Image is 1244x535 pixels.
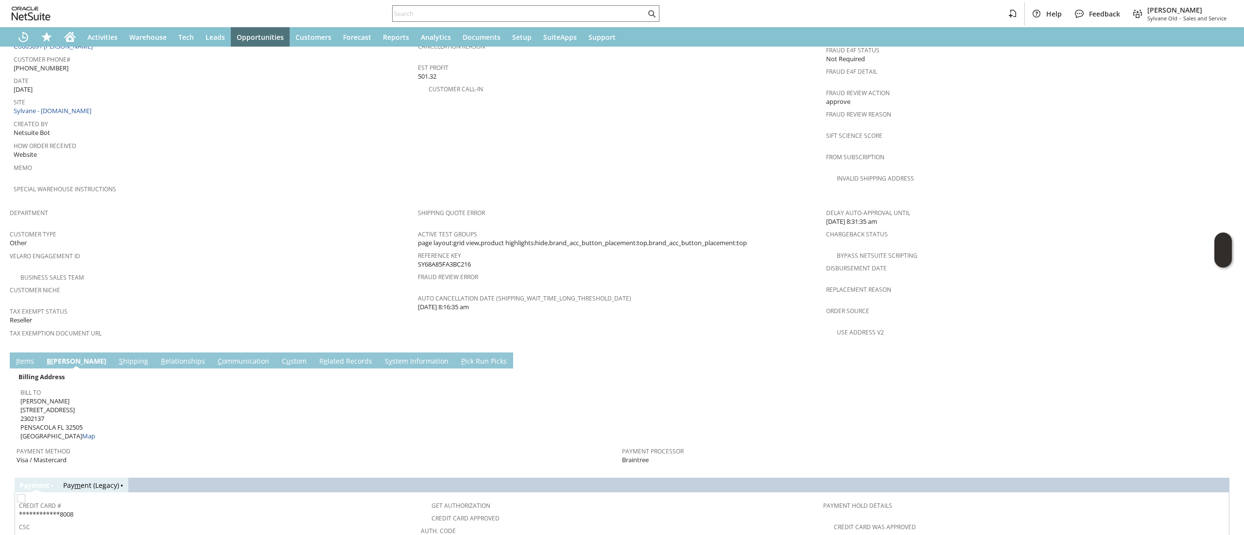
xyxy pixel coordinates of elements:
a: Fraud Review Error [418,273,478,281]
a: Credit Card Approved [432,514,500,522]
a: Support [583,27,622,47]
a: Special Warehouse Instructions [14,185,116,193]
span: Leads [206,33,225,42]
span: [PERSON_NAME] [1147,5,1227,15]
a: Home [58,27,82,47]
span: approve [826,97,850,106]
svg: Shortcuts [41,31,52,43]
span: Website [14,150,37,159]
span: [PHONE_NUMBER] [14,64,69,73]
a: Bill To [20,388,41,397]
a: Fraud Review Reason [826,110,891,118]
svg: logo [12,7,51,20]
span: - [1179,15,1181,22]
span: Sales and Service [1183,15,1227,22]
a: Reports [377,27,415,47]
svg: Home [64,31,76,43]
a: Communication [215,356,272,367]
a: Opportunities [231,27,290,47]
a: Payment Processor [622,447,684,455]
a: Bypass NetSuite Scripting [837,251,917,260]
a: How Order Received [14,142,76,150]
span: S [119,356,123,366]
span: m [74,481,81,490]
a: Credit Card Was Approved [834,523,916,531]
a: Tech [173,27,200,47]
div: Billing Address [17,370,618,383]
a: Sylvane - [DOMAIN_NAME] [14,106,94,115]
a: Fraud Review Action [826,89,890,97]
div: Shortcuts [35,27,58,47]
a: Delay Auto-Approval Until [826,209,910,217]
a: Payment Method [17,447,70,455]
span: Activities [87,33,118,42]
a: Get Authorization [432,502,490,510]
span: e [324,356,328,366]
a: Site [14,98,25,106]
a: Tax Exempt Status [10,307,68,316]
span: C [218,356,222,366]
span: Forecast [343,33,371,42]
a: Activities [82,27,123,47]
a: SuiteApps [537,27,583,47]
a: Fraud E4F Status [826,46,880,54]
a: From Subscription [826,153,884,161]
a: Payment Hold Details [823,502,892,510]
span: 501.32 [418,72,436,81]
span: Documents [463,33,501,42]
span: Warehouse [129,33,167,42]
a: Pick Run Picks [459,356,509,367]
img: Unchecked [17,494,25,502]
a: Disbursement Date [826,264,887,272]
a: Customer Phone# [14,55,70,64]
span: Braintree [622,455,649,465]
a: Payment (Legacy) [63,481,119,490]
input: Search [393,8,646,19]
span: y [389,356,392,366]
a: Leads [200,27,231,47]
span: [DATE] 8:16:35 am [418,302,469,312]
a: Customer Niche [10,286,60,294]
svg: Search [646,8,657,19]
span: SY68A85FA3BC216 [418,260,471,269]
a: Memo [14,164,32,172]
iframe: Click here to launch Oracle Guided Learning Help Panel [1214,233,1232,267]
a: Fraud E4F Detail [826,67,877,76]
a: Setup [506,27,537,47]
a: Shipping [117,356,151,367]
a: Unrolled view on [1217,354,1228,366]
a: Payment [19,481,50,490]
a: Related Records [317,356,375,367]
a: Department [10,209,48,217]
a: Custom [279,356,309,367]
span: Opportunities [237,33,284,42]
a: Customer Call-in [429,85,483,93]
span: Analytics [421,33,451,42]
span: u [286,356,291,366]
span: [DATE] [14,85,33,94]
span: Help [1046,9,1062,18]
span: Netsuite Bot [14,128,50,137]
a: Items [14,356,36,367]
a: Business Sales Team [20,273,84,282]
a: Velaro Engagement ID [10,252,80,260]
span: Reports [383,33,409,42]
span: Other [10,238,27,248]
span: [PERSON_NAME] [STREET_ADDRESS] 2302137 PENSACOLA FL 32505 [GEOGRAPHIC_DATA] [20,397,95,441]
span: I [16,356,18,366]
span: Oracle Guided Learning Widget. To move around, please hold and drag [1214,251,1232,268]
a: Recent Records [12,27,35,47]
a: Replacement reason [826,285,891,294]
span: Reseller [10,316,32,325]
a: Shipping Quote Error [418,209,485,217]
span: SuiteApps [543,33,577,42]
span: page layout:grid view,product highlights:hide,brand_acc_button_placement:top,brand_acc_button_pla... [418,238,747,248]
a: System Information [382,356,451,367]
a: Tax Exemption Document URL [10,329,102,337]
a: Order Source [826,307,869,315]
a: Chargeback Status [826,230,888,238]
a: Relationships [158,356,207,367]
a: CSC [19,523,30,531]
a: Active Test Groups [418,230,477,238]
span: R [161,356,165,366]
